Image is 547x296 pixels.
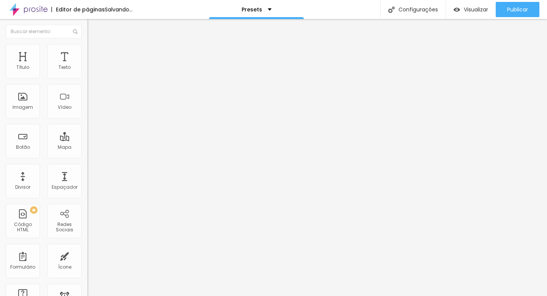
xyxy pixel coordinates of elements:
div: Espaçador [52,185,77,190]
button: Visualizar [446,2,496,17]
div: Mapa [58,145,71,150]
div: Formulário [10,264,35,270]
img: Icone [73,29,77,34]
input: Buscar elemento [6,25,82,38]
div: Divisor [15,185,30,190]
div: Texto [58,65,71,70]
img: Icone [388,6,395,13]
div: Imagem [13,105,33,110]
div: Título [16,65,29,70]
div: Ícone [58,264,71,270]
div: Redes Sociais [49,222,79,233]
div: Código HTML [8,222,38,233]
span: Publicar [507,6,528,13]
button: Publicar [496,2,539,17]
div: Salvando... [105,7,133,12]
span: Visualizar [464,6,488,13]
iframe: Editor [87,19,547,296]
p: Presets [242,7,262,12]
div: Editor de páginas [51,7,105,12]
div: Vídeo [58,105,71,110]
img: view-1.svg [454,6,460,13]
div: Botão [16,145,30,150]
